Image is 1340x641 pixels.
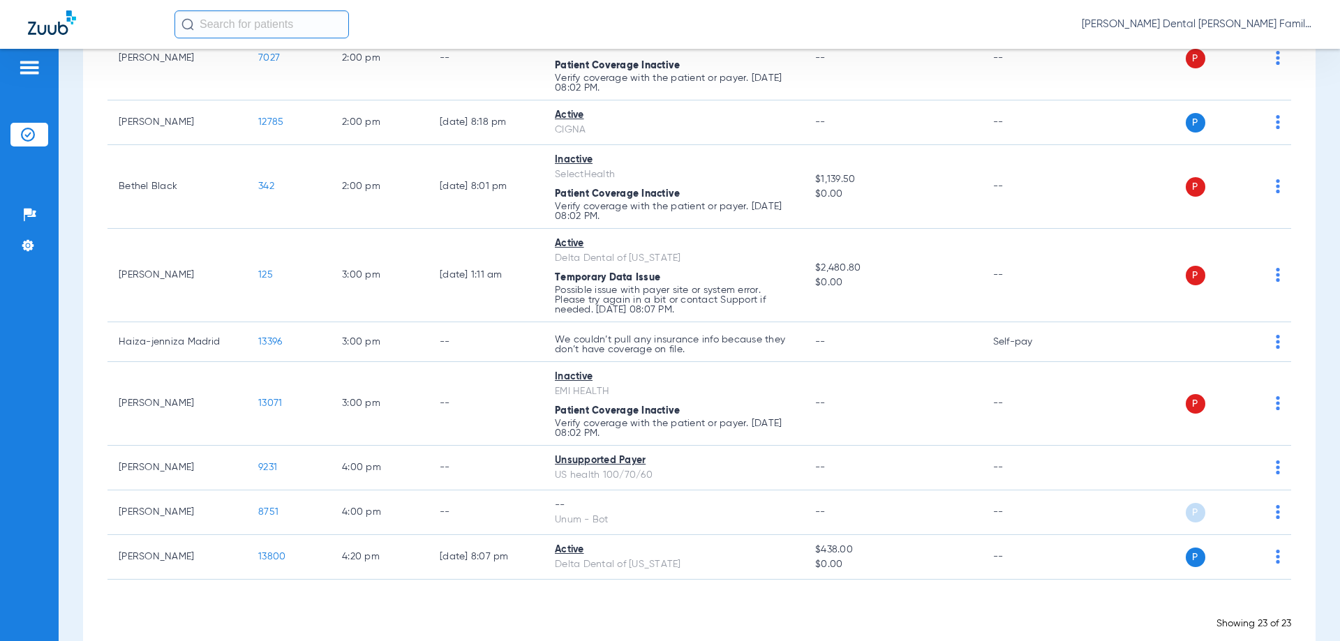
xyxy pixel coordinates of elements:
[982,535,1076,580] td: --
[982,490,1076,535] td: --
[107,535,247,580] td: [PERSON_NAME]
[555,61,680,70] span: Patient Coverage Inactive
[1186,49,1205,68] span: P
[331,446,429,490] td: 4:00 PM
[107,145,247,229] td: Bethel Black
[555,202,793,221] p: Verify coverage with the patient or payer. [DATE] 08:02 PM.
[1276,179,1280,193] img: group-dot-blue.svg
[258,462,277,472] span: 9231
[982,17,1076,100] td: --
[815,543,970,557] span: $438.00
[1186,266,1205,285] span: P
[815,172,970,187] span: $1,139.50
[1082,17,1312,31] span: [PERSON_NAME] Dental [PERSON_NAME] Family Dental
[429,362,544,446] td: --
[982,322,1076,362] td: Self-pay
[1186,394,1205,414] span: P
[982,145,1076,229] td: --
[1276,505,1280,519] img: group-dot-blue.svg
[107,322,247,362] td: Haiza-jenniza Madrid
[107,17,247,100] td: [PERSON_NAME]
[555,557,793,572] div: Delta Dental of [US_STATE]
[555,273,660,282] span: Temporary Data Issue
[258,117,283,127] span: 12785
[1270,574,1340,641] iframe: Chat Widget
[429,229,544,322] td: [DATE] 1:11 AM
[429,535,544,580] td: [DATE] 8:07 PM
[107,490,247,535] td: [PERSON_NAME]
[555,335,793,354] p: We couldn’t pull any insurance info because they don’t have coverage on file.
[1276,550,1280,564] img: group-dot-blue.svg
[18,59,40,76] img: hamburger-icon
[815,117,826,127] span: --
[982,446,1076,490] td: --
[429,322,544,362] td: --
[815,462,826,472] span: --
[1186,548,1205,567] span: P
[555,468,793,483] div: US health 100/70/60
[331,362,429,446] td: 3:00 PM
[555,123,793,137] div: CIGNA
[1276,335,1280,349] img: group-dot-blue.svg
[1186,503,1205,522] span: P
[1276,115,1280,129] img: group-dot-blue.svg
[555,453,793,468] div: Unsupported Payer
[555,108,793,123] div: Active
[555,236,793,251] div: Active
[1216,619,1291,628] span: Showing 23 of 23
[555,251,793,266] div: Delta Dental of [US_STATE]
[1276,51,1280,65] img: group-dot-blue.svg
[815,507,826,517] span: --
[555,418,793,438] p: Verify coverage with the patient or payer. [DATE] 08:02 PM.
[555,370,793,384] div: Inactive
[258,270,273,280] span: 125
[107,362,247,446] td: [PERSON_NAME]
[815,557,970,572] span: $0.00
[174,10,349,38] input: Search for patients
[331,17,429,100] td: 2:00 PM
[258,337,282,347] span: 13396
[331,145,429,229] td: 2:00 PM
[555,543,793,557] div: Active
[331,490,429,535] td: 4:00 PM
[331,535,429,580] td: 4:20 PM
[555,513,793,527] div: Unum - Bot
[107,100,247,145] td: [PERSON_NAME]
[429,100,544,145] td: [DATE] 8:18 PM
[1276,268,1280,282] img: group-dot-blue.svg
[555,384,793,399] div: EMI HEALTH
[28,10,76,35] img: Zuub Logo
[555,285,793,315] p: Possible issue with payer site or system error. Please try again in a bit or contact Support if n...
[331,229,429,322] td: 3:00 PM
[1276,396,1280,410] img: group-dot-blue.svg
[429,490,544,535] td: --
[555,167,793,182] div: SelectHealth
[815,53,826,63] span: --
[258,53,280,63] span: 7027
[982,100,1076,145] td: --
[429,446,544,490] td: --
[331,322,429,362] td: 3:00 PM
[555,73,793,93] p: Verify coverage with the patient or payer. [DATE] 08:02 PM.
[555,498,793,513] div: --
[982,362,1076,446] td: --
[815,337,826,347] span: --
[815,398,826,408] span: --
[1186,113,1205,133] span: P
[815,261,970,276] span: $2,480.80
[1186,177,1205,197] span: P
[815,276,970,290] span: $0.00
[181,18,194,31] img: Search Icon
[258,552,285,561] span: 13800
[1276,460,1280,474] img: group-dot-blue.svg
[555,406,680,416] span: Patient Coverage Inactive
[107,446,247,490] td: [PERSON_NAME]
[107,229,247,322] td: [PERSON_NAME]
[555,153,793,167] div: Inactive
[331,100,429,145] td: 2:00 PM
[815,187,970,202] span: $0.00
[982,229,1076,322] td: --
[555,189,680,199] span: Patient Coverage Inactive
[258,507,278,517] span: 8751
